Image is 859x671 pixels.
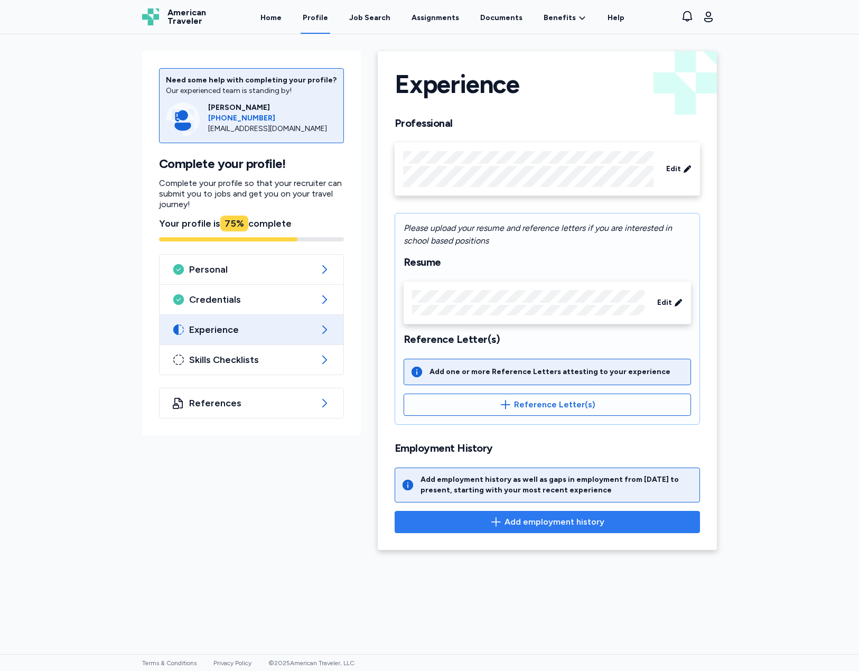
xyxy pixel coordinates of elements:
a: Profile [301,1,330,34]
div: 75 % [220,216,248,231]
div: Need some help with completing your profile? [166,75,337,86]
a: Privacy Policy [213,659,251,667]
span: Skills Checklists [189,353,314,366]
span: American Traveler [167,8,206,25]
span: Add employment history [505,516,604,528]
div: Add employment history as well as gaps in employment from [DATE] to present, starting with your m... [421,474,693,496]
div: Job Search [349,13,390,23]
div: [PERSON_NAME] [208,102,337,113]
span: Credentials [189,293,314,306]
a: Benefits [544,13,586,23]
h1: Experience [395,68,519,100]
div: Please upload your resume and reference letters if you are interested in school based positions [404,222,691,247]
h2: Employment History [395,442,700,455]
div: Edit [395,143,700,196]
a: [PHONE_NUMBER] [208,113,337,124]
span: Personal [189,263,314,276]
span: © 2025 American Traveler, LLC [268,659,354,667]
span: References [189,397,314,409]
img: Consultant [166,102,200,136]
span: Edit [657,297,672,308]
h2: Resume [404,256,691,269]
a: Terms & Conditions [142,659,197,667]
span: Reference Letter(s) [514,398,595,411]
button: Reference Letter(s) [404,394,691,416]
div: Edit [404,282,691,324]
h2: Professional [395,117,700,130]
img: Logo [142,8,159,25]
span: Experience [189,323,314,336]
div: Add one or more Reference Letters attesting to your experience [429,367,670,377]
p: Complete your profile so that your recruiter can submit you to jobs and get you on your travel jo... [159,178,344,210]
div: Our experienced team is standing by! [166,86,337,96]
span: Edit [666,164,681,174]
span: Benefits [544,13,576,23]
div: Your profile is complete [159,216,344,231]
h1: Complete your profile! [159,156,344,172]
h2: Reference Letter(s) [404,333,691,346]
button: Add employment history [395,511,700,533]
div: [EMAIL_ADDRESS][DOMAIN_NAME] [208,124,337,134]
